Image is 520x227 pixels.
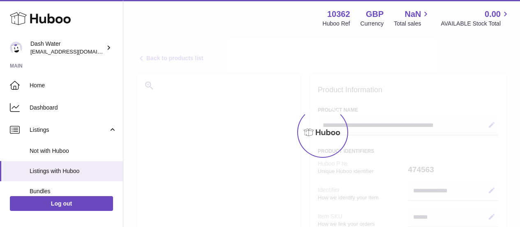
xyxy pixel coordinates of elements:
[30,187,117,195] span: Bundles
[441,20,510,28] span: AVAILABLE Stock Total
[366,9,384,20] strong: GBP
[30,48,121,55] span: [EMAIL_ADDRESS][DOMAIN_NAME]
[323,20,350,28] div: Huboo Ref
[30,104,117,112] span: Dashboard
[10,196,113,211] a: Log out
[30,126,108,134] span: Listings
[327,9,350,20] strong: 10362
[394,9,430,28] a: NaN Total sales
[30,40,104,56] div: Dash Water
[441,9,510,28] a: 0.00 AVAILABLE Stock Total
[30,82,117,89] span: Home
[10,42,22,54] img: internalAdmin-10362@internal.huboo.com
[361,20,384,28] div: Currency
[404,9,421,20] span: NaN
[485,9,501,20] span: 0.00
[30,167,117,175] span: Listings with Huboo
[394,20,430,28] span: Total sales
[30,147,117,155] span: Not with Huboo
